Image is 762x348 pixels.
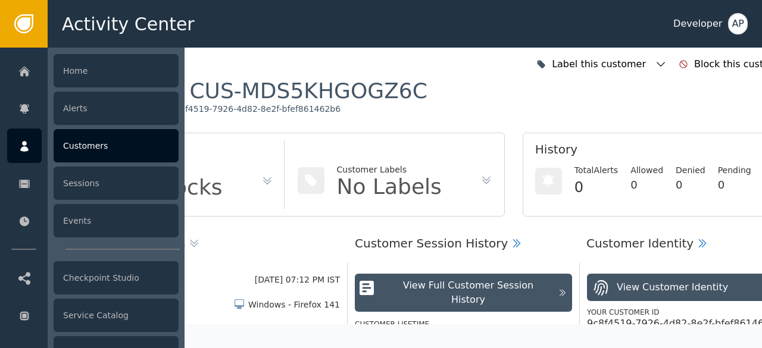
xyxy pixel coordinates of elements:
[586,234,694,252] div: Customer Identity
[7,91,179,126] a: Alerts
[673,17,722,31] div: Developer
[676,177,705,193] div: 0
[385,278,552,307] div: View Full Customer Session History
[65,77,427,104] div: Customer :
[676,164,705,177] div: Denied
[7,128,179,163] a: Customers
[54,299,179,332] div: Service Catalog
[54,92,179,125] div: Alerts
[7,166,179,200] a: Sessions
[54,129,179,162] div: Customers
[7,298,179,333] a: Service Catalog
[574,164,618,177] div: Total Alerts
[552,57,649,71] div: Label this customer
[7,261,179,295] a: Checkpoint Studio
[54,167,179,200] div: Sessions
[62,11,195,37] span: Activity Center
[630,164,663,177] div: Allowed
[533,51,670,77] button: Label this customer
[54,54,179,87] div: Home
[355,320,429,328] label: Customer Lifetime
[617,280,728,294] div: View Customer Identity
[630,177,663,193] div: 0
[54,204,179,237] div: Events
[718,177,751,193] div: 0
[728,13,748,35] button: AP
[255,274,340,286] div: [DATE] 07:12 PM IST
[170,104,341,115] div: 9c8f4519-7926-4d82-8e2f-bfef861462b6
[7,203,179,238] a: Events
[574,177,618,198] div: 0
[337,176,442,197] div: No Labels
[54,261,179,294] div: Checkpoint Studio
[189,77,427,104] div: CUS-MDS5KHGOGZ6C
[7,54,179,88] a: Home
[718,164,751,177] div: Pending
[337,164,442,176] div: Customer Labels
[355,274,572,312] button: View Full Customer Session History
[355,234,508,252] div: Customer Session History
[248,299,340,311] div: Windows - Firefox 141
